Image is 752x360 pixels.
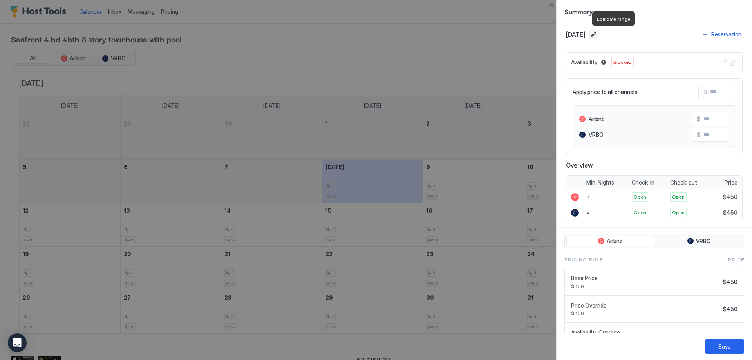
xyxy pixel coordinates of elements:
span: $ [703,89,707,96]
span: $ [697,116,700,123]
span: Min. Nights [586,179,614,186]
span: Check-in [632,179,654,186]
span: Availability Override [571,329,720,336]
div: Open Intercom Messenger [8,333,27,352]
span: Check-out [670,179,697,186]
span: Base Price [571,275,720,282]
div: Save [718,342,731,351]
span: Apply price to all channels [573,89,637,96]
span: Airbnb [589,116,605,123]
span: $450 [723,194,738,201]
span: [DATE] [566,31,586,38]
span: Summary [564,6,744,16]
button: Save [705,339,744,354]
span: Availability [571,59,597,66]
span: $450 [723,306,738,313]
span: Price [728,256,744,263]
span: Edit date range [597,16,630,22]
span: VRBO [696,238,711,245]
span: Open [672,194,685,201]
span: $450 [571,283,720,289]
div: Reservation [711,30,741,38]
span: $450 [723,209,738,216]
span: Blocked [613,59,632,66]
button: Reservation [701,29,743,40]
span: $ [697,131,700,138]
span: Open [672,209,685,216]
div: tab-group [564,234,744,249]
button: Edit date range [589,30,598,39]
span: 4 [586,210,590,216]
span: Price [725,179,738,186]
span: Open [634,194,646,201]
button: VRBO [656,236,742,247]
span: Pricing Rule [564,256,603,263]
span: Open [634,209,646,216]
span: Overview [566,161,743,169]
span: Airbnb [607,238,623,245]
span: $450 [571,310,720,316]
span: 4 [586,194,590,200]
button: Airbnb [566,236,654,247]
span: Price Override [571,302,720,309]
span: $450 [723,279,738,286]
span: VRBO [589,131,604,138]
button: Blocked dates override all pricing rules and remain unavailable until manually unblocked [599,58,608,67]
